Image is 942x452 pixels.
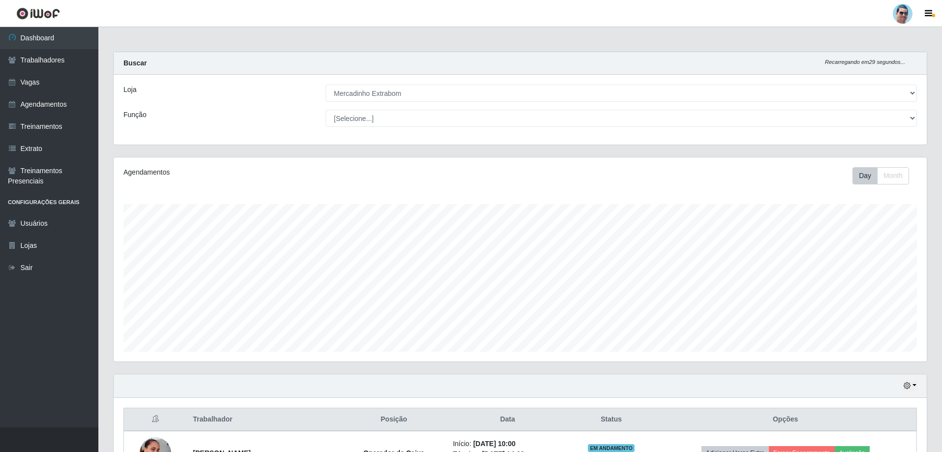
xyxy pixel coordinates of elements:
label: Loja [123,85,136,95]
label: Função [123,110,147,120]
li: Início: [453,439,562,449]
button: Day [852,167,878,184]
div: Agendamentos [123,167,446,178]
div: Toolbar with button groups [852,167,917,184]
i: Recarregando em 29 segundos... [825,59,905,65]
div: First group [852,167,909,184]
th: Status [568,408,654,431]
img: CoreUI Logo [16,7,60,20]
th: Trabalhador [187,408,340,431]
strong: Buscar [123,59,147,67]
th: Opções [654,408,916,431]
th: Posição [341,408,447,431]
time: [DATE] 10:00 [473,440,516,448]
th: Data [447,408,568,431]
span: EM ANDAMENTO [588,444,635,452]
button: Month [877,167,909,184]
